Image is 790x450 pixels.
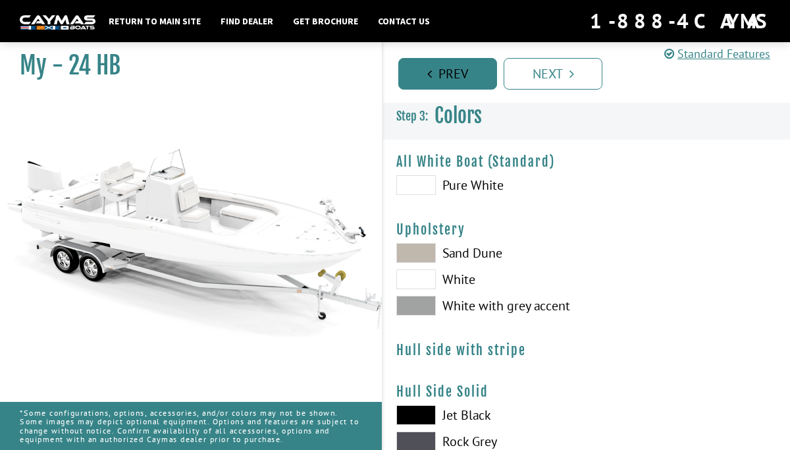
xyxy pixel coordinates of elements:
label: White [396,269,573,289]
label: Pure White [396,175,573,195]
img: white-logo-c9c8dbefe5ff5ceceb0f0178aa75bf4bb51f6bca0971e226c86eb53dfe498488.png [20,15,95,29]
a: Standard Features [664,46,770,61]
label: Sand Dune [396,243,573,263]
a: Next [504,58,602,90]
h4: Hull side with stripe [396,342,777,358]
h4: All White Boat (Standard) [396,154,777,170]
a: Contact Us [371,13,436,30]
a: Get Brochure [286,13,365,30]
label: Jet Black [396,405,573,425]
a: Return to main site [102,13,207,30]
a: Find Dealer [214,13,280,30]
h3: Colors [383,92,790,140]
h4: Hull Side Solid [396,383,777,400]
h4: Upholstery [396,221,777,238]
div: 1-888-4CAYMAS [590,7,770,36]
p: *Some configurations, options, accessories, and/or colors may not be shown. Some images may depic... [20,402,362,450]
h1: My - 24 HB [20,51,349,80]
a: Prev [398,58,497,90]
label: White with grey accent [396,296,573,316]
ul: Pagination [395,56,790,90]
